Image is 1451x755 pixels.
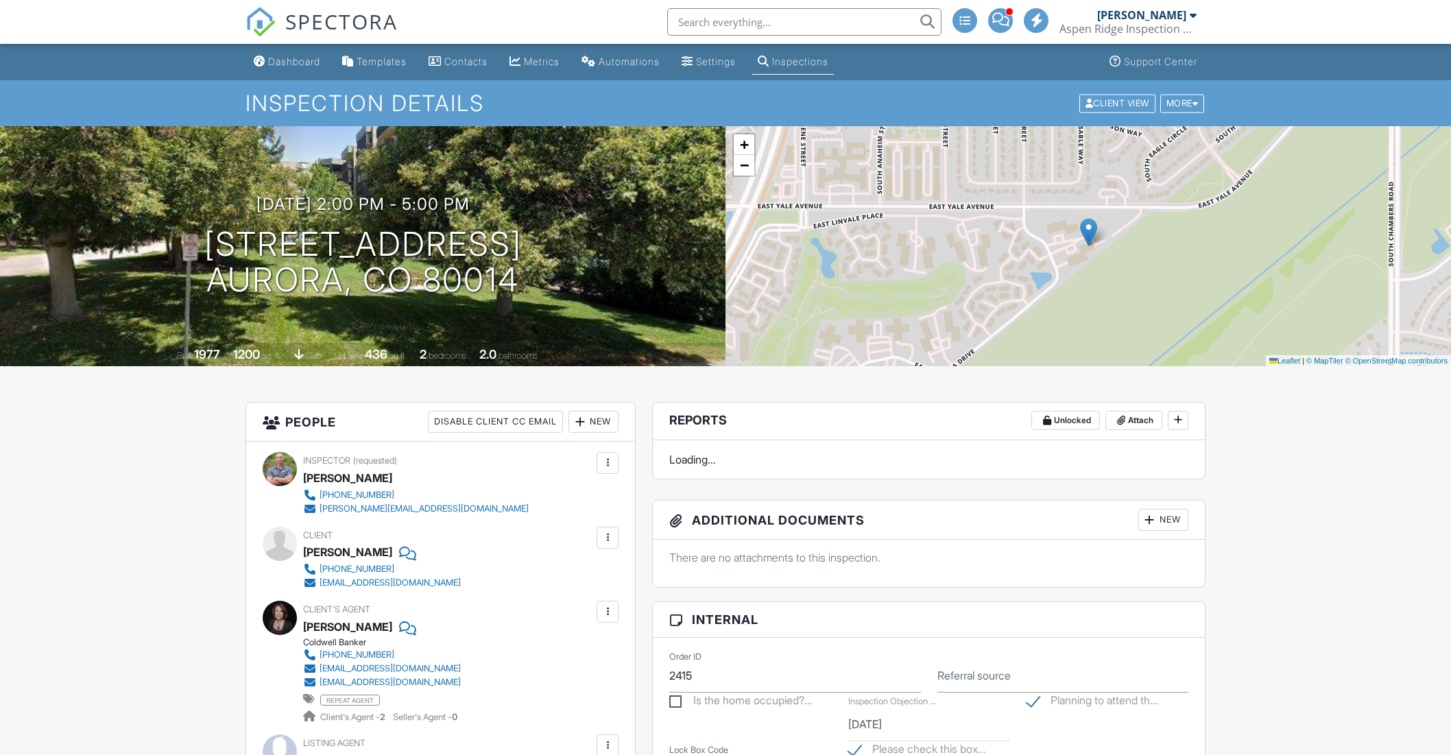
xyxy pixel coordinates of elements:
[568,411,619,433] div: New
[320,564,394,575] div: [PHONE_NUMBER]
[1138,509,1188,531] div: New
[1345,357,1448,365] a: © OpenStreetMap contributors
[303,738,365,748] span: Listing Agent
[177,350,192,361] span: Built
[734,134,754,155] a: Zoom in
[303,468,392,488] div: [PERSON_NAME]
[696,56,736,67] div: Settings
[246,403,635,442] h3: People
[306,350,321,361] span: slab
[248,49,326,75] a: Dashboard
[337,49,412,75] a: Templates
[1104,49,1203,75] a: Support Center
[653,602,1205,638] h3: Internal
[245,91,1206,115] h1: Inspection Details
[320,490,394,501] div: [PHONE_NUMBER]
[303,488,529,502] a: [PHONE_NUMBER]
[303,562,461,576] a: [PHONE_NUMBER]
[393,712,457,722] span: Seller's Agent -
[669,550,1188,565] p: There are no attachments to this inspection.
[303,616,392,637] a: [PERSON_NAME]
[653,501,1205,540] h3: Additional Documents
[676,49,741,75] a: Settings
[365,347,387,361] div: 436
[423,49,493,75] a: Contacts
[1124,56,1197,67] div: Support Center
[380,712,385,722] strong: 2
[848,696,936,706] label: Inspection Objection Deadline
[268,56,320,67] div: Dashboard
[848,708,1010,741] input: Select Date
[320,577,461,588] div: [EMAIL_ADDRESS][DOMAIN_NAME]
[452,712,457,722] strong: 0
[320,712,387,722] span: Client's Agent -
[479,347,496,361] div: 2.0
[1059,22,1197,36] div: Aspen Ridge Inspection Services LLC
[285,7,398,36] span: SPECTORA
[420,347,427,361] div: 2
[524,56,560,67] div: Metrics
[504,49,565,75] a: Metrics
[353,455,397,466] span: (requested)
[667,8,942,36] input: Search everything...
[1078,97,1159,108] a: Client View
[303,648,461,662] a: [PHONE_NUMBER]
[576,49,665,75] a: Automations (Advanced)
[937,668,1011,683] label: Referral source
[1306,357,1343,365] a: © MapTiler
[429,350,466,361] span: bedrooms
[303,604,370,614] span: Client's Agent
[256,195,470,213] h3: [DATE] 2:00 pm - 5:00 pm
[245,19,398,47] a: SPECTORA
[320,649,394,660] div: [PHONE_NUMBER]
[389,350,407,361] span: sq.ft.
[303,455,350,466] span: Inspector
[303,637,472,648] div: Coldwell Banker
[320,695,380,706] span: repeat agent
[599,56,660,67] div: Automations
[444,56,488,67] div: Contacts
[320,663,461,674] div: [EMAIL_ADDRESS][DOMAIN_NAME]
[752,49,834,75] a: Inspections
[669,694,813,711] label: Is the home occupied? Leave unchecked if vacant
[1160,94,1205,112] div: More
[1080,218,1097,246] img: Marker
[1269,357,1300,365] a: Leaflet
[669,651,701,663] label: Order ID
[740,156,749,173] span: −
[303,530,333,540] span: Client
[303,542,392,562] div: [PERSON_NAME]
[1302,357,1304,365] span: |
[734,155,754,176] a: Zoom out
[303,662,461,675] a: [EMAIL_ADDRESS][DOMAIN_NAME]
[428,411,563,433] div: Disable Client CC Email
[1097,8,1186,22] div: [PERSON_NAME]
[245,7,276,37] img: The Best Home Inspection Software - Spectora
[320,677,461,688] div: [EMAIL_ADDRESS][DOMAIN_NAME]
[1079,94,1155,112] div: Client View
[772,56,828,67] div: Inspections
[303,502,529,516] a: [PERSON_NAME][EMAIL_ADDRESS][DOMAIN_NAME]
[740,136,749,153] span: +
[334,350,363,361] span: Lot Size
[320,503,529,514] div: [PERSON_NAME][EMAIL_ADDRESS][DOMAIN_NAME]
[499,350,538,361] span: bathrooms
[303,675,461,689] a: [EMAIL_ADDRESS][DOMAIN_NAME]
[194,347,220,361] div: 1977
[357,56,407,67] div: Templates
[1027,694,1158,711] label: Planning to attend the inspection?
[303,576,461,590] a: [EMAIL_ADDRESS][DOMAIN_NAME]
[204,226,522,299] h1: [STREET_ADDRESS] Aurora, CO 80014
[262,350,281,361] span: sq. ft.
[233,347,260,361] div: 1200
